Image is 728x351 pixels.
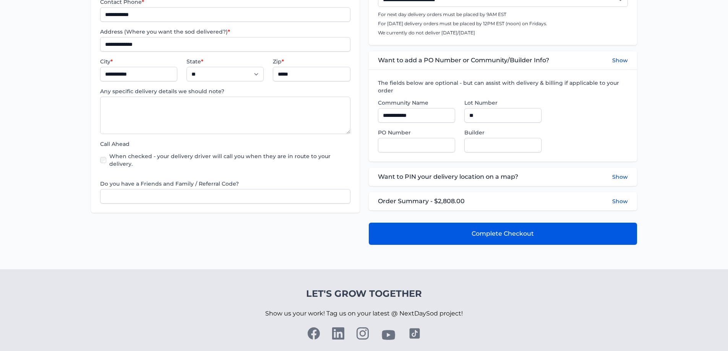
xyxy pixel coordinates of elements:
[100,180,350,188] label: Do you have a Friends and Family / Referral Code?
[378,21,628,27] p: For [DATE] delivery orders must be placed by 12PM EST (noon) on Fridays.
[612,197,628,205] button: Show
[378,11,628,18] p: For next day delivery orders must be placed by 9AM EST
[186,58,264,65] label: State
[612,172,628,181] button: Show
[100,87,350,95] label: Any specific delivery details we should note?
[100,58,177,65] label: City
[378,30,628,36] p: We currently do not deliver [DATE]/[DATE]
[378,79,628,94] label: The fields below are optional - but can assist with delivery & billing if applicable to your order
[369,223,637,245] button: Complete Checkout
[378,172,518,181] span: Want to PIN your delivery location on a map?
[472,229,534,238] span: Complete Checkout
[378,129,455,136] label: PO Number
[265,300,463,327] p: Show us your work! Tag us on your latest @ NextDaySod project!
[265,288,463,300] h4: Let's Grow Together
[464,129,542,136] label: Builder
[464,99,542,107] label: Lot Number
[100,140,350,148] label: Call Ahead
[273,58,350,65] label: Zip
[612,56,628,65] button: Show
[378,56,549,65] span: Want to add a PO Number or Community/Builder Info?
[100,28,350,36] label: Address (Where you want the sod delivered?)
[378,197,465,206] span: Order Summary - $2,808.00
[378,99,455,107] label: Community Name
[109,152,350,168] label: When checked - your delivery driver will call you when they are in route to your delivery.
